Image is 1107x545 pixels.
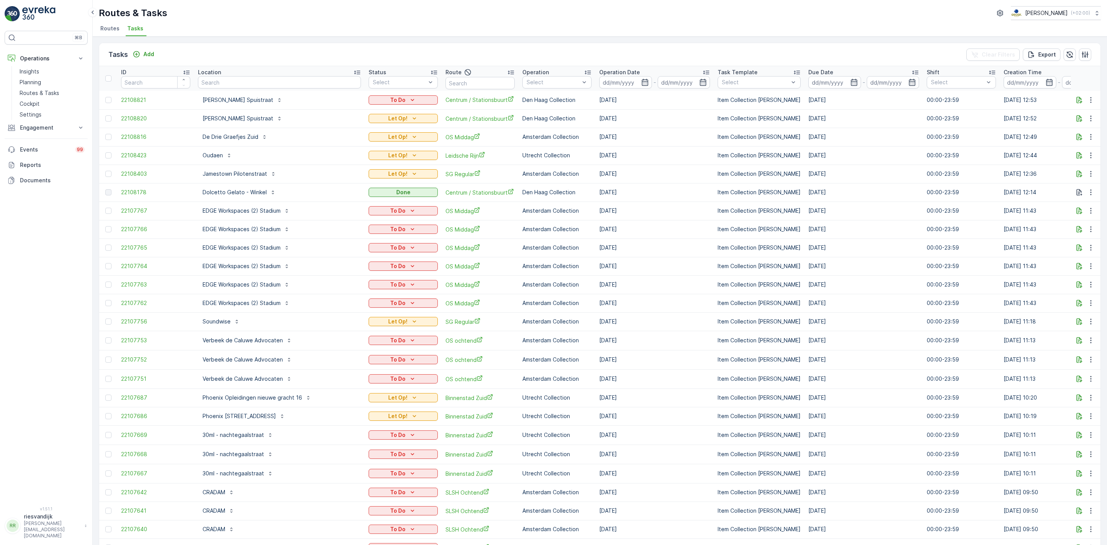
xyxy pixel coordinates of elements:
[388,170,407,178] p: Let Op!
[203,356,283,363] p: Verbeek de Caluwe Advocaten
[203,337,283,344] p: Verbeek de Caluwe Advocaten
[595,464,714,483] td: [DATE]
[595,128,714,146] td: [DATE]
[390,470,406,477] p: To Do
[445,281,515,289] a: OS Middag
[595,146,714,165] td: [DATE]
[1025,9,1068,17] p: [PERSON_NAME]
[198,410,290,422] button: Phoenix [STREET_ADDRESS]
[445,356,515,364] span: OS ochtend
[445,133,515,141] a: OS Middag
[369,114,438,123] button: Let Op!
[445,262,515,270] span: OS Middag
[804,331,923,350] td: [DATE]
[105,413,111,419] div: Toggle Row Selected
[121,356,190,363] span: 22107752
[369,280,438,289] button: To Do
[804,369,923,388] td: [DATE]
[804,407,923,425] td: [DATE]
[388,133,407,141] p: Let Op!
[1071,10,1090,16] p: ( +02:00 )
[445,431,515,439] a: Binnenstad Zuid
[390,375,406,383] p: To Do
[20,177,85,184] p: Documents
[1023,48,1060,61] button: Export
[105,152,111,158] div: Toggle Row Selected
[369,355,438,364] button: To Do
[105,489,111,495] div: Toggle Row Selected
[20,68,39,75] p: Insights
[595,165,714,183] td: [DATE]
[804,464,923,483] td: [DATE]
[369,151,438,160] button: Let Op!
[130,50,157,59] button: Add
[445,152,515,160] a: Leidsche Rijn
[198,373,297,385] button: Verbeek de Caluwe Advocaten
[121,170,190,178] a: 22108403
[198,242,294,254] button: EDGE Workspaces (2) Stadium
[445,207,515,215] a: OS Middag
[17,66,88,77] a: Insights
[5,142,88,157] a: Events99
[388,152,407,159] p: Let Op!
[105,97,111,103] div: Toggle Row Selected
[17,77,88,88] a: Planning
[595,369,714,388] td: [DATE]
[1011,6,1101,20] button: [PERSON_NAME](+02:00)
[445,170,515,178] span: SG Regular
[369,132,438,142] button: Let Op!
[595,502,714,520] td: [DATE]
[804,312,923,331] td: [DATE]
[198,131,272,143] button: De Drie Graefjes Zuid
[203,318,231,325] p: Soundwise
[369,393,438,402] button: Let Op!
[804,257,923,275] td: [DATE]
[20,161,85,169] p: Reports
[595,202,714,220] td: [DATE]
[445,115,515,123] span: Centrum / Stationsbuurt
[595,312,714,331] td: [DATE]
[198,112,287,125] button: [PERSON_NAME] Spuistraat
[198,429,278,441] button: 30ml - nachtegaalstraat
[445,244,515,252] a: OS Middag
[203,96,273,104] p: [PERSON_NAME] Spuistraat
[121,394,190,402] span: 22107687
[20,78,41,86] p: Planning
[595,483,714,502] td: [DATE]
[804,109,923,128] td: [DATE]
[369,298,438,308] button: To Do
[804,202,923,220] td: [DATE]
[77,147,83,153] p: 99
[105,470,111,477] div: Toggle Row Selected
[445,488,515,497] a: SLSH Ochtend
[595,91,714,109] td: [DATE]
[982,51,1015,58] p: Clear Filters
[198,168,281,180] button: Jamestown Pilotenstraat
[390,262,406,270] p: To Do
[105,282,111,288] div: Toggle Row Selected
[804,220,923,238] td: [DATE]
[198,278,294,291] button: EDGE Workspaces (2) Stadium
[445,412,515,420] a: Binnenstad Zuid
[804,294,923,312] td: [DATE]
[198,297,294,309] button: EDGE Workspaces (2) Stadium
[121,96,190,104] a: 22108821
[121,262,190,270] a: 22107764
[369,169,438,178] button: Let Op!
[121,450,190,458] a: 22107668
[203,470,264,477] p: 30ml - nachtegaalstraat
[121,133,190,141] a: 22108816
[445,375,515,383] span: OS ochtend
[595,183,714,202] td: [DATE]
[445,318,515,326] a: SG Regular
[203,394,302,402] p: Phoenix Opleidingen nieuwe gracht 16
[595,109,714,128] td: [DATE]
[121,299,190,307] span: 22107762
[595,388,714,407] td: [DATE]
[121,318,190,325] a: 22107756
[445,225,515,233] span: OS Middag
[198,205,294,217] button: EDGE Workspaces (2) Stadium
